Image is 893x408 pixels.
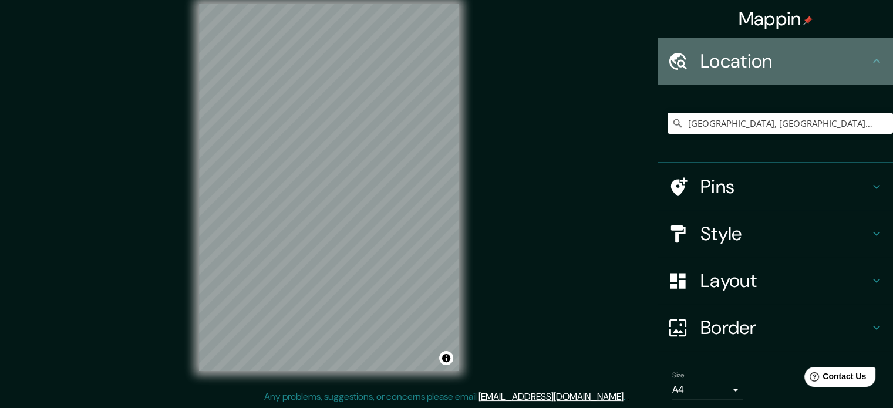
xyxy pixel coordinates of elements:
div: . [625,390,627,404]
div: A4 [672,380,743,399]
h4: Location [700,49,870,73]
h4: Pins [700,175,870,198]
h4: Border [700,316,870,339]
iframe: Help widget launcher [788,362,880,395]
div: Pins [658,163,893,210]
div: Style [658,210,893,257]
label: Size [672,370,685,380]
div: Location [658,38,893,85]
h4: Style [700,222,870,245]
div: Border [658,304,893,351]
img: pin-icon.png [803,16,813,25]
div: Layout [658,257,893,304]
canvas: Map [199,4,459,371]
div: . [627,390,629,404]
a: [EMAIL_ADDRESS][DOMAIN_NAME] [478,390,624,403]
input: Pick your city or area [668,113,893,134]
h4: Mappin [739,7,813,31]
button: Toggle attribution [439,351,453,365]
p: Any problems, suggestions, or concerns please email . [264,390,625,404]
h4: Layout [700,269,870,292]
